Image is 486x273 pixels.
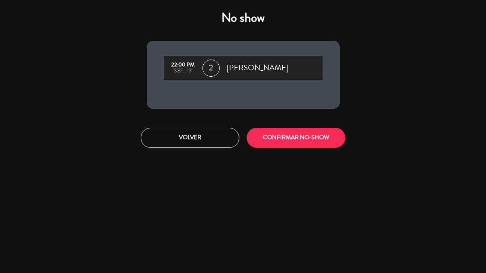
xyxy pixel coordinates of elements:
span: [PERSON_NAME] [226,62,289,75]
span: 2 [202,60,220,77]
button: Volver [141,128,239,148]
button: CONFIRMAR NO-SHOW [247,128,345,148]
div: sep., 13 [168,68,198,74]
div: 22:00 PM [168,62,198,68]
h4: No show [147,10,340,26]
